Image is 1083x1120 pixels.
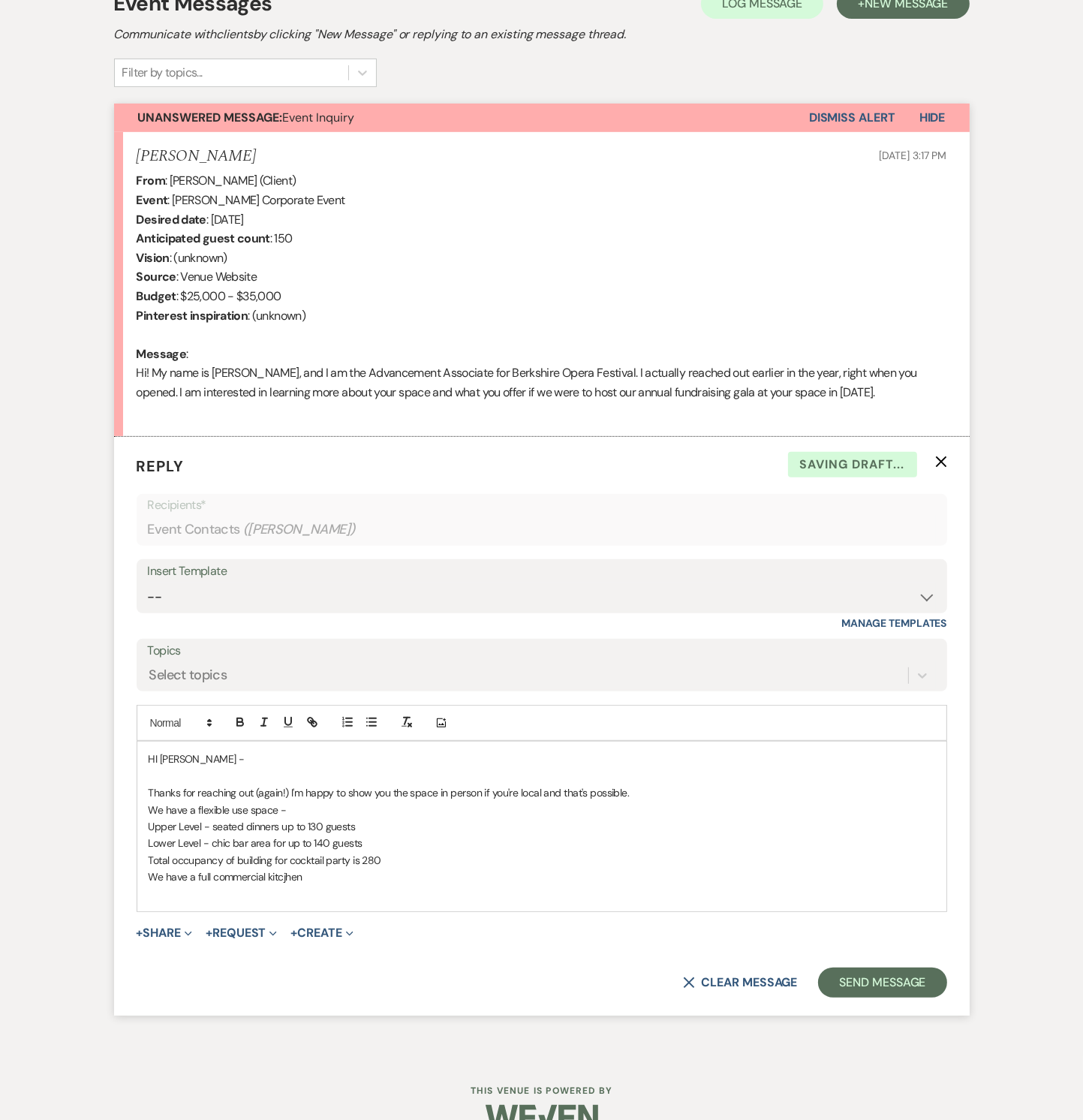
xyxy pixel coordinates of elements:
[138,110,355,125] span: Event Inquiry
[290,927,353,939] button: Create
[137,230,270,246] b: Anticipated guest count
[149,784,935,801] p: Thanks for reaching out (again!) I'm happy to show you the space in person if you're local and th...
[137,927,143,939] span: +
[243,519,356,540] span: ( [PERSON_NAME] )
[137,456,185,476] span: Reply
[206,927,277,939] button: Request
[879,149,946,162] span: [DATE] 3:17 PM
[137,212,206,227] b: Desired date
[137,147,256,166] h5: [PERSON_NAME]
[683,977,797,989] button: Clear message
[809,104,895,132] button: Dismiss Alert
[137,927,193,939] button: Share
[206,927,212,939] span: +
[148,561,936,583] div: Insert Template
[148,515,936,544] div: Event Contacts
[137,173,165,188] b: From
[137,250,170,266] b: Vision
[149,802,935,818] p: We have a flexible use space -
[114,104,809,132] button: Unanswered Message:Event Inquiry
[149,818,935,835] p: Upper Level - seated dinners up to 130 guests
[137,308,248,324] b: Pinterest inspiration
[137,192,168,208] b: Event
[149,666,227,686] div: Select topics
[149,751,935,767] p: HI [PERSON_NAME] -
[149,852,935,869] p: Total occupancy of building for cocktail party is 280
[122,64,203,82] div: Filter by topics...
[114,26,970,44] h2: Communicate with clients by clicking "New Message" or replying to an existing message thread.
[149,869,935,885] p: We have a full commercial kitcjhen
[138,110,283,125] strong: Unanswered Message:
[895,104,970,132] button: Hide
[149,835,935,851] p: Lower Level - chic bar area for up to 140 guests
[137,269,176,285] b: Source
[137,288,176,304] b: Budget
[919,110,946,125] span: Hide
[818,968,946,998] button: Send Message
[137,171,947,421] div: : [PERSON_NAME] (Client) : [PERSON_NAME] Corporate Event : [DATE] : 150 : (unknown) : Venue Websi...
[137,346,187,362] b: Message
[148,640,936,662] label: Topics
[148,495,936,515] p: Recipients*
[290,927,297,939] span: +
[842,616,947,630] a: Manage Templates
[788,452,917,477] span: Saving draft...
